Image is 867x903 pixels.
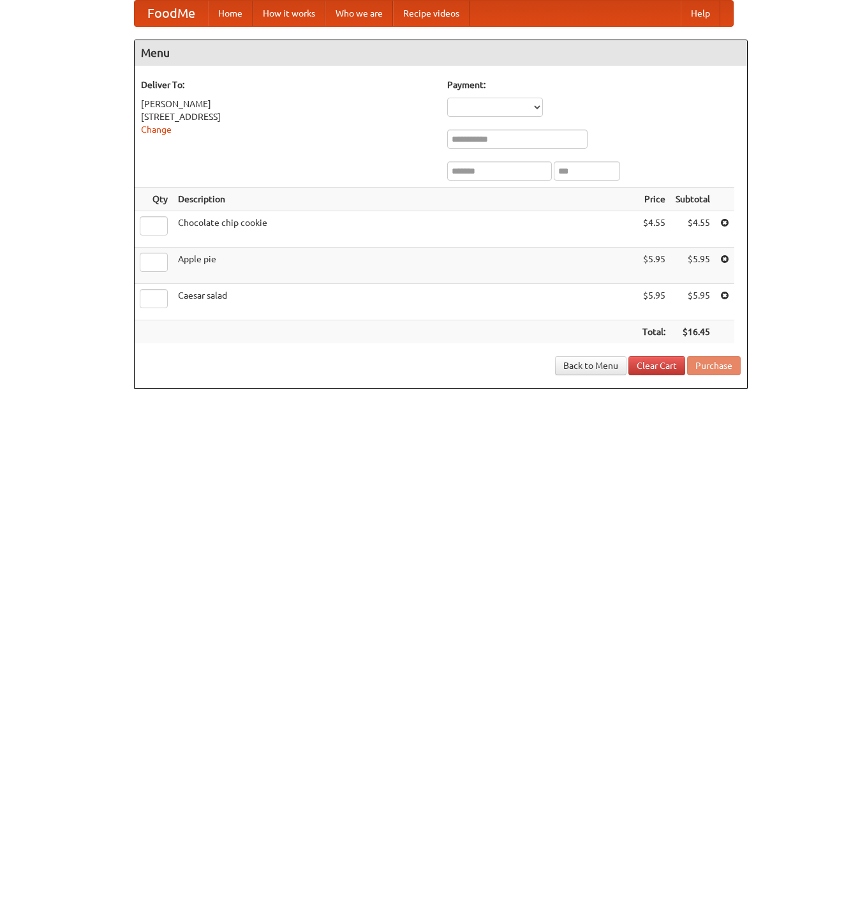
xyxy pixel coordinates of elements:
[135,1,208,26] a: FoodMe
[637,188,671,211] th: Price
[173,248,637,284] td: Apple pie
[687,356,741,375] button: Purchase
[173,188,637,211] th: Description
[671,248,715,284] td: $5.95
[671,320,715,344] th: $16.45
[628,356,685,375] a: Clear Cart
[173,211,637,248] td: Chocolate chip cookie
[135,40,747,66] h4: Menu
[447,78,741,91] h5: Payment:
[637,211,671,248] td: $4.55
[135,188,173,211] th: Qty
[141,78,434,91] h5: Deliver To:
[671,284,715,320] td: $5.95
[637,248,671,284] td: $5.95
[671,188,715,211] th: Subtotal
[253,1,325,26] a: How it works
[671,211,715,248] td: $4.55
[637,320,671,344] th: Total:
[681,1,720,26] a: Help
[325,1,393,26] a: Who we are
[637,284,671,320] td: $5.95
[173,284,637,320] td: Caesar salad
[555,356,626,375] a: Back to Menu
[393,1,470,26] a: Recipe videos
[208,1,253,26] a: Home
[141,124,172,135] a: Change
[141,110,434,123] div: [STREET_ADDRESS]
[141,98,434,110] div: [PERSON_NAME]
